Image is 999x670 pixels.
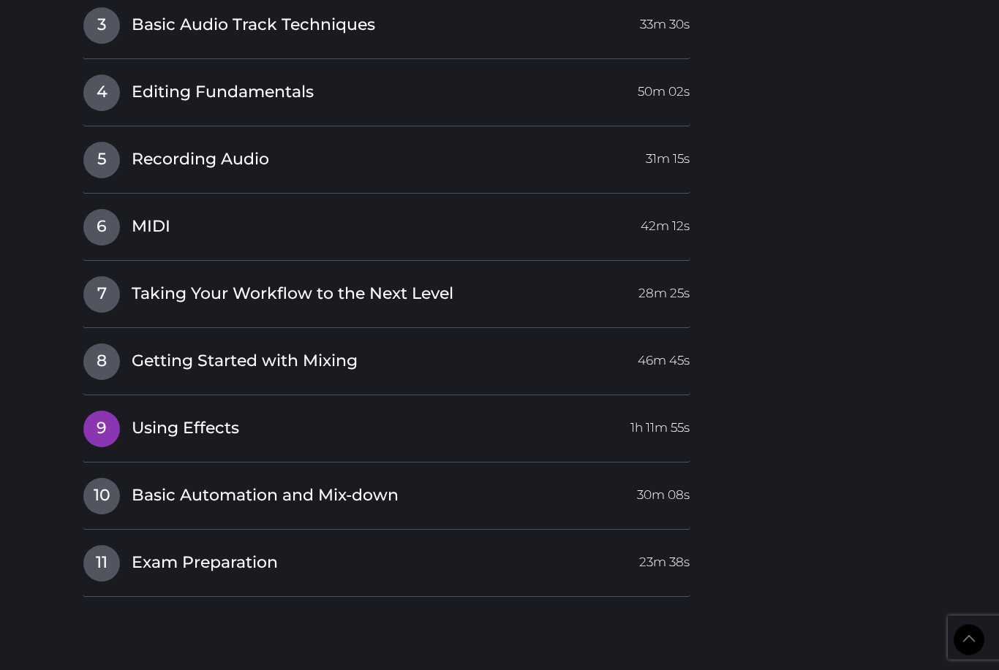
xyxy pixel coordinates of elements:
[132,216,170,239] span: MIDI
[83,277,120,313] span: 7
[83,411,690,441] a: 9Using Effects1h 11m 55s
[83,8,120,45] span: 3
[640,8,690,34] span: 33m 30s
[83,343,690,374] a: 8Getting Started with Mixing46m 45s
[638,75,690,102] span: 50m 02s
[639,546,690,572] span: 23m 38s
[132,283,453,306] span: Taking Your Workflow to the Next Level
[132,149,269,172] span: Recording Audio
[638,277,690,303] span: 28m 25s
[83,142,120,179] span: 5
[641,210,690,236] span: 42m 12s
[83,209,690,240] a: 6MIDI42m 12s
[83,276,690,307] a: 7Taking Your Workflow to the Next Level28m 25s
[83,479,120,515] span: 10
[132,351,358,373] span: Getting Started with Mixing
[83,142,690,172] a: 5Recording Audio31m 15s
[83,344,120,381] span: 8
[83,75,690,105] a: 4Editing Fundamentals50m 02s
[954,625,984,655] a: Back to Top
[83,7,690,38] a: 3Basic Audio Track Techniques33m 30s
[630,411,690,438] span: 1h 11m 55s
[83,75,120,112] span: 4
[83,411,120,448] span: 9
[83,545,690,576] a: 11Exam Preparation23m 38s
[637,479,690,505] span: 30m 08s
[132,15,375,37] span: Basic Audio Track Techniques
[132,82,314,104] span: Editing Fundamentals
[83,478,690,509] a: 10Basic Automation and Mix-down30m 08s
[132,418,239,441] span: Using Effects
[638,344,690,370] span: 46m 45s
[132,552,278,575] span: Exam Preparation
[83,210,120,246] span: 6
[83,546,120,582] span: 11
[132,485,399,508] span: Basic Automation and Mix-down
[646,142,690,169] span: 31m 15s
